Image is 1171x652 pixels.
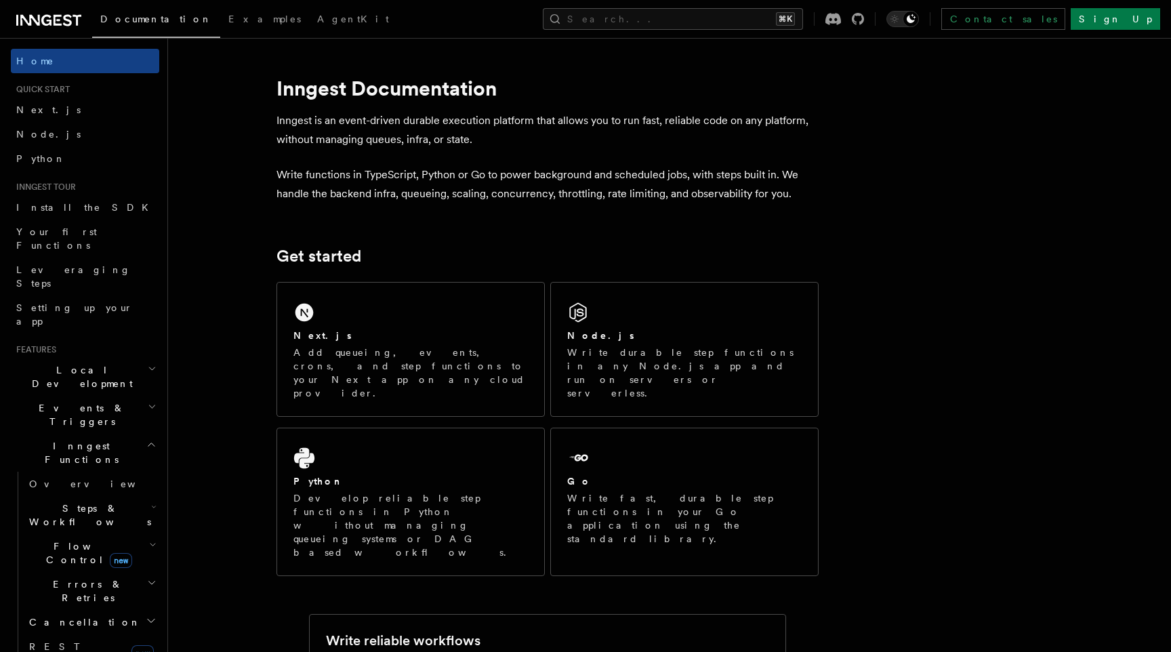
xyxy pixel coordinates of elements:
[29,478,169,489] span: Overview
[11,258,159,296] a: Leveraging Steps
[24,496,159,534] button: Steps & Workflows
[100,14,212,24] span: Documentation
[317,14,389,24] span: AgentKit
[11,146,159,171] a: Python
[11,49,159,73] a: Home
[11,84,70,95] span: Quick start
[941,8,1065,30] a: Contact sales
[24,610,159,634] button: Cancellation
[1071,8,1160,30] a: Sign Up
[326,631,480,650] h2: Write reliable workflows
[11,344,56,355] span: Features
[11,195,159,220] a: Install the SDK
[24,577,147,605] span: Errors & Retries
[11,220,159,258] a: Your first Functions
[276,428,545,576] a: PythonDevelop reliable step functions in Python without managing queueing systems or DAG based wo...
[16,202,157,213] span: Install the SDK
[24,502,151,529] span: Steps & Workflows
[16,129,81,140] span: Node.js
[16,264,131,289] span: Leveraging Steps
[309,4,397,37] a: AgentKit
[11,296,159,333] a: Setting up your app
[293,491,528,559] p: Develop reliable step functions in Python without managing queueing systems or DAG based workflows.
[11,401,148,428] span: Events & Triggers
[220,4,309,37] a: Examples
[16,302,133,327] span: Setting up your app
[11,396,159,434] button: Events & Triggers
[293,329,352,342] h2: Next.js
[11,98,159,122] a: Next.js
[550,282,819,417] a: Node.jsWrite durable step functions in any Node.js app and run on servers or serverless.
[567,329,634,342] h2: Node.js
[16,153,66,164] span: Python
[11,182,76,192] span: Inngest tour
[886,11,919,27] button: Toggle dark mode
[24,572,159,610] button: Errors & Retries
[276,111,819,149] p: Inngest is an event-driven durable execution platform that allows you to run fast, reliable code ...
[293,474,344,488] h2: Python
[276,282,545,417] a: Next.jsAdd queueing, events, crons, and step functions to your Next app on any cloud provider.
[550,428,819,576] a: GoWrite fast, durable step functions in your Go application using the standard library.
[11,358,159,396] button: Local Development
[16,104,81,115] span: Next.js
[11,363,148,390] span: Local Development
[543,8,803,30] button: Search...⌘K
[24,539,149,567] span: Flow Control
[11,122,159,146] a: Node.js
[567,491,802,546] p: Write fast, durable step functions in your Go application using the standard library.
[11,439,146,466] span: Inngest Functions
[567,346,802,400] p: Write durable step functions in any Node.js app and run on servers or serverless.
[276,165,819,203] p: Write functions in TypeScript, Python or Go to power background and scheduled jobs, with steps bu...
[24,472,159,496] a: Overview
[276,247,361,266] a: Get started
[776,12,795,26] kbd: ⌘K
[16,226,97,251] span: Your first Functions
[92,4,220,38] a: Documentation
[567,474,592,488] h2: Go
[24,615,141,629] span: Cancellation
[16,54,54,68] span: Home
[293,346,528,400] p: Add queueing, events, crons, and step functions to your Next app on any cloud provider.
[110,553,132,568] span: new
[24,534,159,572] button: Flow Controlnew
[228,14,301,24] span: Examples
[276,76,819,100] h1: Inngest Documentation
[11,434,159,472] button: Inngest Functions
